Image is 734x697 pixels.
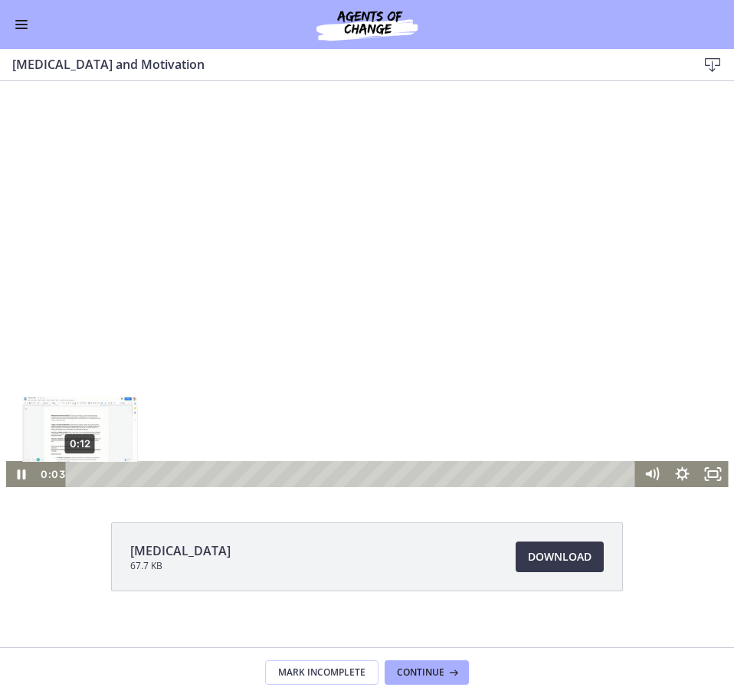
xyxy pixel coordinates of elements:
[278,666,365,679] span: Mark Incomplete
[516,542,604,572] a: Download
[12,15,31,34] button: Enable menu
[637,380,667,406] button: Mute
[528,548,591,566] span: Download
[397,666,444,679] span: Continue
[667,380,698,406] button: Show settings menu
[6,380,37,406] button: Pause
[12,55,673,74] h3: [MEDICAL_DATA] and Motivation
[698,380,729,406] button: Fullscreen
[130,560,231,572] span: 67.7 KB
[130,542,231,560] span: [MEDICAL_DATA]
[385,660,469,685] button: Continue
[275,6,459,43] img: Agents of Change
[77,380,629,406] div: Playbar
[265,660,378,685] button: Mark Incomplete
